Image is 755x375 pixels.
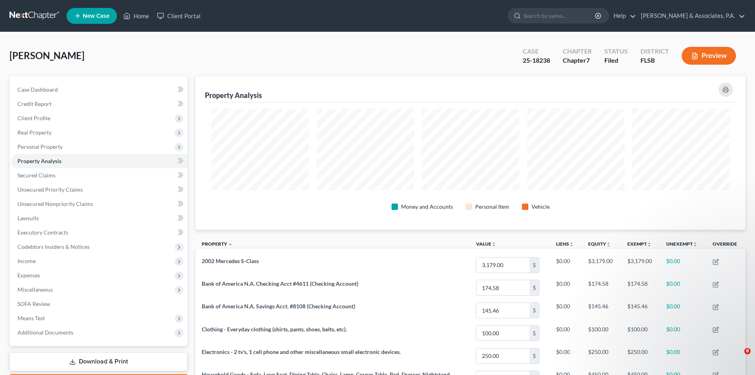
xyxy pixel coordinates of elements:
i: unfold_more [606,242,611,247]
i: unfold_more [491,242,496,247]
input: Search by name... [524,8,596,23]
td: $0.00 [550,277,582,299]
a: Property Analysis [11,154,187,168]
div: Vehicle [531,203,550,211]
div: $ [529,348,539,363]
a: Case Dashboard [11,83,187,97]
td: $3,179.00 [621,254,660,276]
div: $ [529,258,539,273]
i: unfold_more [693,242,698,247]
div: Case [523,47,550,56]
input: 0.00 [476,280,529,295]
span: 7 [586,56,590,64]
span: Income [17,258,36,264]
td: $0.00 [660,277,706,299]
a: Liensunfold_more [556,241,574,247]
input: 0.00 [476,348,529,363]
span: Means Test [17,315,45,321]
span: Real Property [17,129,52,136]
div: FLSB [640,56,669,65]
span: Credit Report [17,100,52,107]
div: Chapter [563,47,592,56]
td: $174.58 [621,277,660,299]
td: $0.00 [550,299,582,322]
span: 2002 Mercedes S-Class [202,258,259,264]
span: Miscellaneous [17,286,53,293]
div: District [640,47,669,56]
button: Preview [682,47,736,65]
span: Bank of America N.A. Savings Acct. #8108 (Checking Account) [202,303,355,310]
span: New Case [83,13,109,19]
span: Codebtors Insiders & Notices [17,243,90,250]
span: Personal Property [17,143,63,150]
input: 0.00 [476,326,529,341]
a: Lawsuits [11,211,187,225]
td: $174.58 [582,277,621,299]
div: 25-18238 [523,56,550,65]
td: $3,179.00 [582,254,621,276]
div: $ [529,280,539,295]
a: Unsecured Priority Claims [11,183,187,197]
a: Download & Print [10,352,187,371]
a: Help [610,9,636,23]
div: $ [529,326,539,341]
span: Clothing - Everyday clothing (shirts, pants, shoes, belts, etc). [202,326,347,333]
span: 8 [744,348,751,354]
div: Filed [604,56,628,65]
td: $250.00 [621,344,660,367]
div: Chapter [563,56,592,65]
div: Money and Accounts [401,203,453,211]
td: $145.46 [582,299,621,322]
a: Valueunfold_more [476,241,496,247]
div: $ [529,303,539,318]
a: Credit Report [11,97,187,111]
a: Client Portal [153,9,205,23]
a: Exemptunfold_more [627,241,652,247]
a: Unexemptunfold_more [666,241,698,247]
span: Expenses [17,272,40,279]
div: Status [604,47,628,56]
input: 0.00 [476,303,529,318]
span: Bank of America N.A. Checking Acct #4611 (Checking Account) [202,280,358,287]
span: Executory Contracts [17,229,68,236]
a: Equityunfold_more [588,241,611,247]
a: Property expand_less [202,241,233,247]
a: Home [119,9,153,23]
td: $0.00 [550,344,582,367]
a: SOFA Review [11,297,187,311]
a: Secured Claims [11,168,187,183]
span: Lawsuits [17,215,39,221]
a: [PERSON_NAME] & Associates, P.A. [637,9,745,23]
i: unfold_more [569,242,574,247]
td: $250.00 [582,344,621,367]
span: SOFA Review [17,300,50,307]
span: Secured Claims [17,172,55,179]
span: Client Profile [17,115,50,121]
td: $0.00 [550,322,582,344]
span: Additional Documents [17,329,73,336]
a: Executory Contracts [11,225,187,240]
div: Property Analysis [205,90,262,100]
input: 0.00 [476,258,529,273]
span: Unsecured Priority Claims [17,186,83,193]
td: $0.00 [660,254,706,276]
span: Property Analysis [17,158,61,164]
span: Unsecured Nonpriority Claims [17,200,93,207]
a: Unsecured Nonpriority Claims [11,197,187,211]
span: Case Dashboard [17,86,58,93]
div: Personal Item [475,203,509,211]
i: expand_less [228,242,233,247]
i: unfold_more [647,242,652,247]
td: $0.00 [660,344,706,367]
th: Override [706,236,745,254]
td: $100.00 [582,322,621,344]
span: Electronics - 2 tv's, 1 cell phone and other miscellaneous small electronic devices. [202,348,401,355]
iframe: Intercom live chat [728,348,747,367]
span: [PERSON_NAME] [10,50,84,61]
td: $0.00 [550,254,582,276]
